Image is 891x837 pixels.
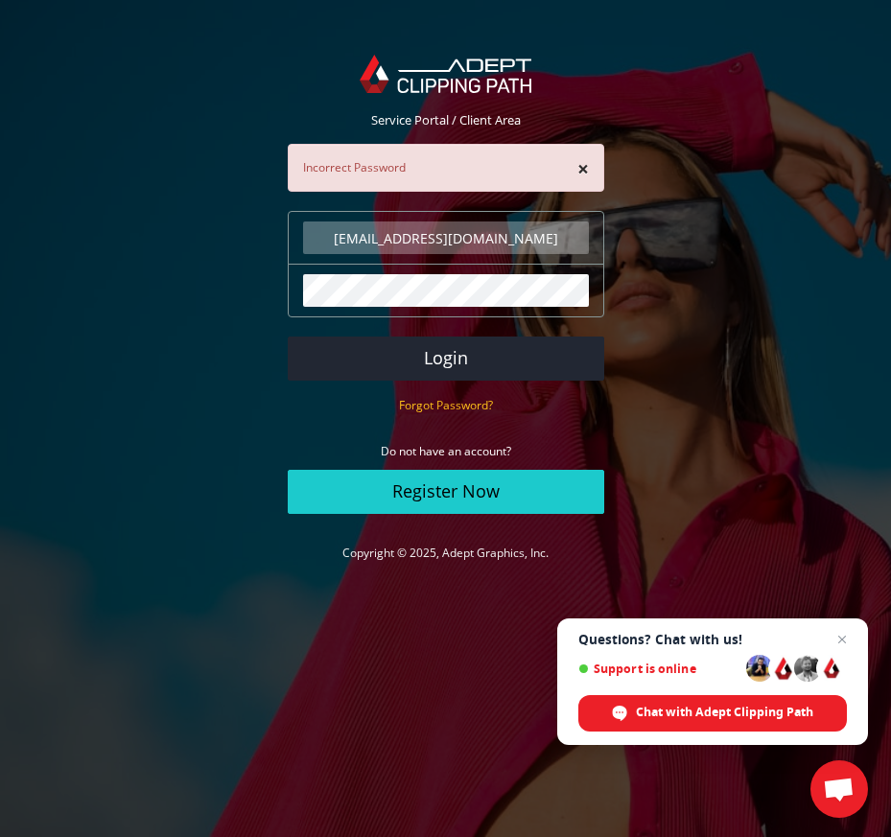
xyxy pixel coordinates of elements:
a: Register Now [288,470,604,514]
small: Forgot Password? [399,397,493,413]
input: Email Address [303,221,589,254]
a: Copyright © 2025, Adept Graphics, Inc. [342,545,549,561]
div: Chat with Adept Clipping Path [578,695,847,732]
div: Open chat [810,760,868,818]
a: Forgot Password? [399,396,493,413]
span: Service Portal / Client Area [371,111,521,128]
button: Login [288,337,604,381]
img: Adept Graphics [360,55,531,93]
span: Chat with Adept Clipping Path [636,704,813,721]
small: Do not have an account? [381,443,511,459]
span: Close chat [831,628,854,651]
span: Questions? Chat with us! [578,632,847,647]
div: Incorrect Password [288,144,604,192]
span: Support is online [578,662,739,676]
button: × [577,159,589,179]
